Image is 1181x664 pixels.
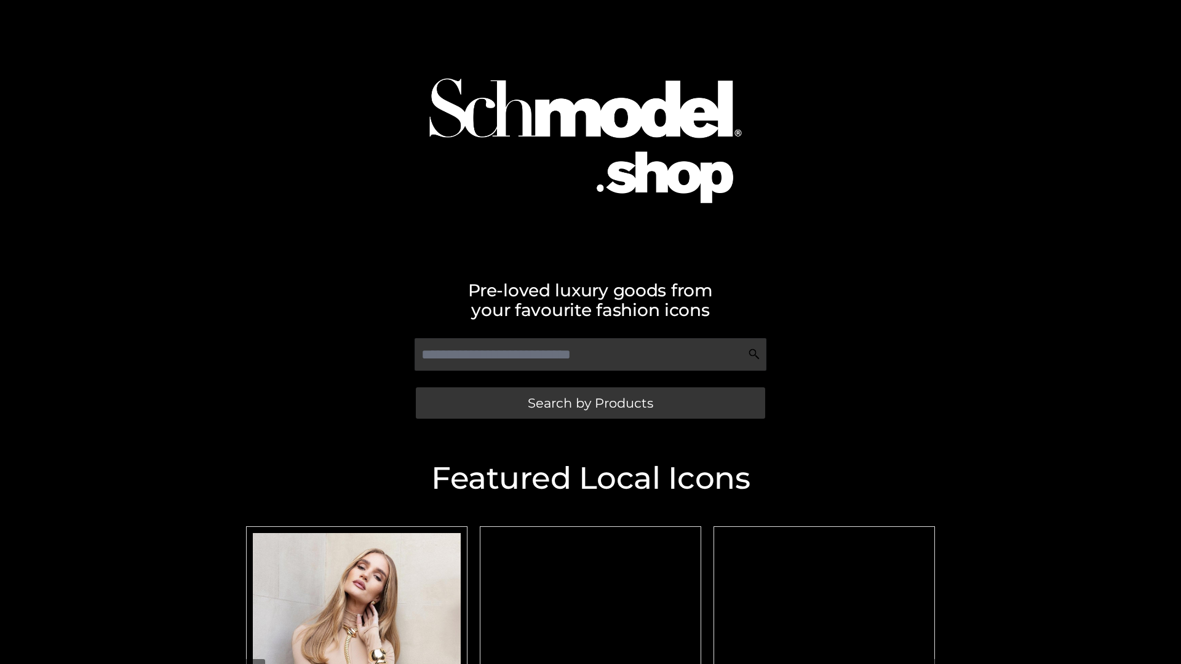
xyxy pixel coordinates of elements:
h2: Pre-loved luxury goods from your favourite fashion icons [240,280,941,320]
h2: Featured Local Icons​ [240,463,941,494]
img: Search Icon [748,348,760,360]
span: Search by Products [528,397,653,409]
a: Search by Products [416,387,765,419]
